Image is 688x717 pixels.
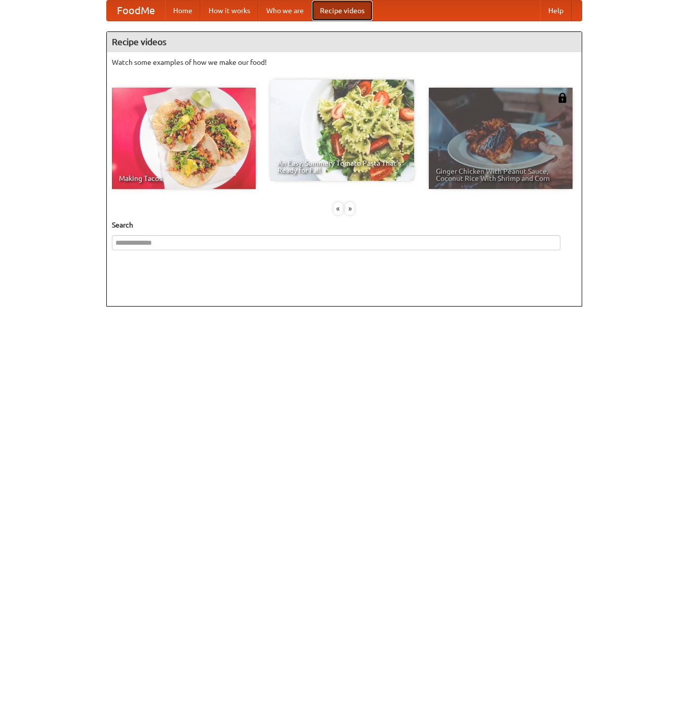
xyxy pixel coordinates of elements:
a: FoodMe [107,1,165,21]
span: Making Tacos [119,175,249,182]
a: How it works [200,1,258,21]
a: Making Tacos [112,88,256,189]
a: Who we are [258,1,312,21]
span: An Easy, Summery Tomato Pasta That's Ready for Fall [277,160,407,174]
img: 483408.png [557,93,568,103]
a: Home [165,1,200,21]
h5: Search [112,220,577,230]
a: Help [540,1,572,21]
div: » [345,202,354,215]
h4: Recipe videos [107,32,582,52]
a: Recipe videos [312,1,373,21]
a: An Easy, Summery Tomato Pasta That's Ready for Fall [270,80,414,181]
p: Watch some examples of how we make our food! [112,57,577,67]
div: « [334,202,343,215]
